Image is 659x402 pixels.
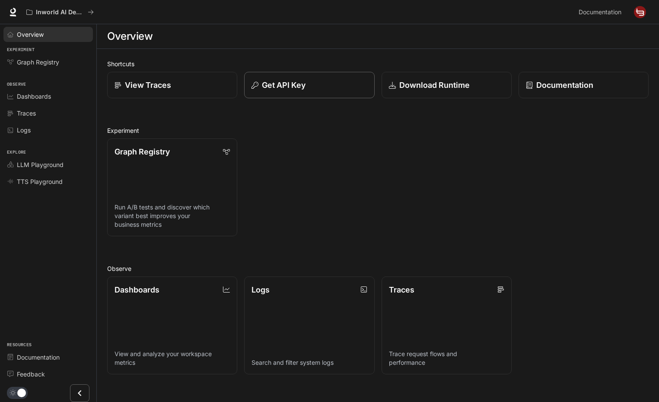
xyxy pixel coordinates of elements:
p: Graph Registry [115,146,170,158]
a: Download Runtime [382,72,512,98]
h2: Shortcuts [107,59,649,68]
span: TTS Playground [17,177,63,186]
a: Graph Registry [3,55,93,70]
p: View Traces [125,79,171,91]
a: TracesTrace request flows and performance [382,277,512,374]
a: Documentation [3,350,93,365]
span: Overview [17,30,44,39]
button: Get API Key [244,72,374,98]
p: Documentation [536,79,593,91]
a: Overview [3,27,93,42]
p: Dashboards [115,284,159,296]
span: Feedback [17,370,45,379]
a: Traces [3,106,93,121]
p: View and analyze your workspace metrics [115,350,230,367]
a: Feedback [3,367,93,382]
button: User avatar [631,3,649,21]
p: Logs [252,284,270,296]
a: Documentation [575,3,628,21]
h1: Overview [107,28,153,45]
span: Logs [17,125,31,135]
p: Run A/B tests and discover which variant best improves your business metrics [115,203,230,229]
span: Documentation [17,353,60,362]
a: Documentation [519,72,649,98]
h2: Experiment [107,126,649,135]
span: Documentation [579,7,621,18]
h2: Observe [107,264,649,273]
span: LLM Playground [17,160,64,169]
p: Search and filter system logs [252,358,367,367]
span: Traces [17,109,36,118]
span: Graph Registry [17,58,59,67]
p: Traces [389,284,414,296]
p: Inworld AI Demos [36,9,84,16]
p: Trace request flows and performance [389,350,504,367]
button: Close drawer [70,384,89,402]
a: TTS Playground [3,174,93,189]
a: Logs [3,122,93,138]
a: DashboardsView and analyze your workspace metrics [107,277,237,374]
a: View Traces [107,72,237,98]
p: Download Runtime [399,79,470,91]
span: Dashboards [17,92,51,101]
a: LLM Playground [3,157,93,172]
span: Dark mode toggle [17,388,26,397]
a: Graph RegistryRun A/B tests and discover which variant best improves your business metrics [107,138,237,236]
a: Dashboards [3,89,93,104]
p: Get API Key [262,79,306,91]
img: User avatar [634,6,646,18]
button: All workspaces [22,3,98,21]
a: LogsSearch and filter system logs [244,277,374,374]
